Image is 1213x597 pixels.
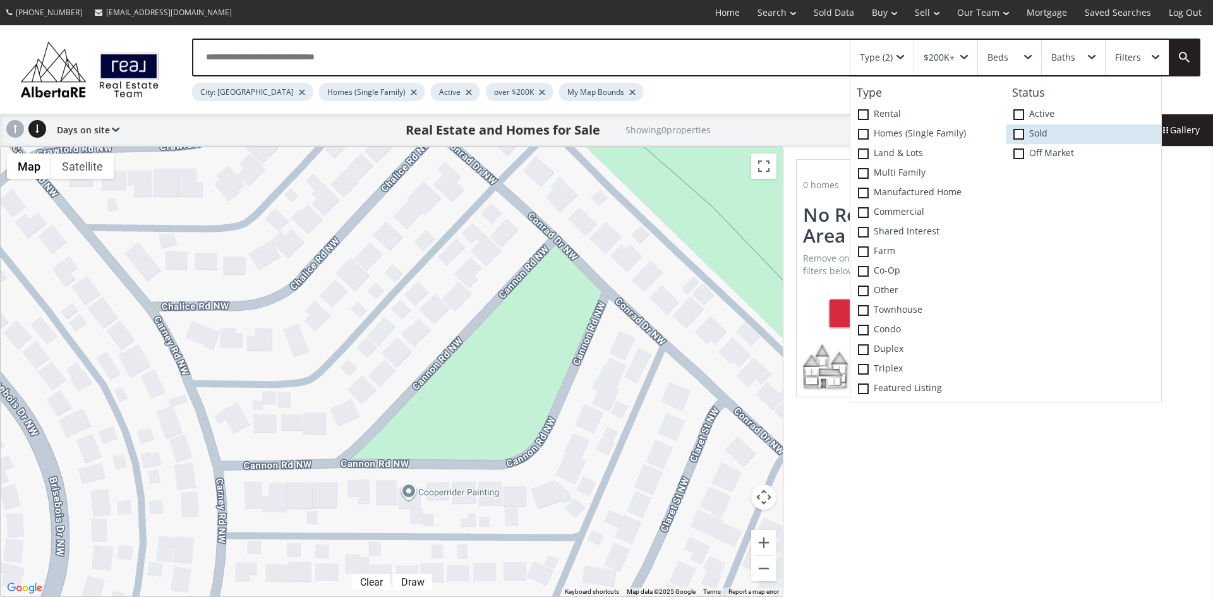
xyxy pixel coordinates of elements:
label: Commercial [850,203,1006,222]
div: Filters [1115,53,1141,62]
h4: Type [850,87,1006,99]
div: Click to draw. [394,576,432,588]
span: 0 homes [803,179,839,191]
div: Beds [987,53,1008,62]
div: Click to clear. [353,576,390,588]
a: Report a map error [728,588,779,595]
button: Map camera controls [751,485,776,510]
button: Zoom in [751,530,776,555]
a: 0 homesNo Results In This AreaRemove one of your filters or reset all filters below to see more h... [783,147,998,410]
label: Homes (Single Family) [850,124,1006,144]
button: Zoom out [751,556,776,581]
span: [EMAIL_ADDRESS][DOMAIN_NAME] [106,7,232,18]
span: [PHONE_NUMBER] [16,7,82,18]
div: City: [GEOGRAPHIC_DATA] [192,83,313,101]
div: Draw [398,576,428,588]
div: $200K+ [924,53,955,62]
button: Show satellite imagery [51,154,114,179]
div: Baths [1051,53,1075,62]
label: Sold [1006,124,1161,144]
label: Rental [850,105,1006,124]
label: Other [850,281,1006,301]
div: Gallery [1146,114,1213,146]
div: Type (2) [860,53,893,62]
h2: Showing 0 properties [625,125,711,135]
span: Gallery [1160,124,1200,136]
div: Clear [357,576,386,588]
label: Farm [850,242,1006,262]
label: Triplex [850,359,1006,379]
button: Toggle fullscreen view [751,154,776,179]
label: Active [1006,105,1161,124]
div: Homes (Single Family) [319,83,425,101]
button: Show street map [7,154,51,179]
div: over $200K [486,83,553,101]
label: Manufactured Home [850,183,1006,203]
label: Multi family [850,164,1006,183]
button: Keyboard shortcuts [565,588,619,596]
div: Days on site [51,114,119,146]
h4: Status [1006,87,1161,99]
a: Open this area in Google Maps (opens a new window) [4,580,45,596]
div: Active [431,83,480,101]
h2: No Results In This Area [803,204,979,246]
a: Terms [703,588,721,595]
span: Remove one of your filters or reset all filters below to see more homes. [803,252,962,277]
label: Duplex [850,340,1006,359]
label: Condo [850,320,1006,340]
div: My Map Bounds [559,83,643,101]
span: Map data ©2025 Google [627,588,696,595]
label: Shared Interest [850,222,1006,242]
label: Co-op [850,262,1006,281]
label: Land & Lots [850,144,1006,164]
img: Logo [14,38,166,101]
h1: Real Estate and Homes for Sale [406,121,600,139]
label: Featured Listing [850,379,1006,399]
label: Off Market [1006,144,1161,164]
a: [EMAIL_ADDRESS][DOMAIN_NAME] [88,1,238,24]
div: Reset Filters [830,299,953,327]
img: Google [4,580,45,596]
label: Townhouse [850,301,1006,320]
